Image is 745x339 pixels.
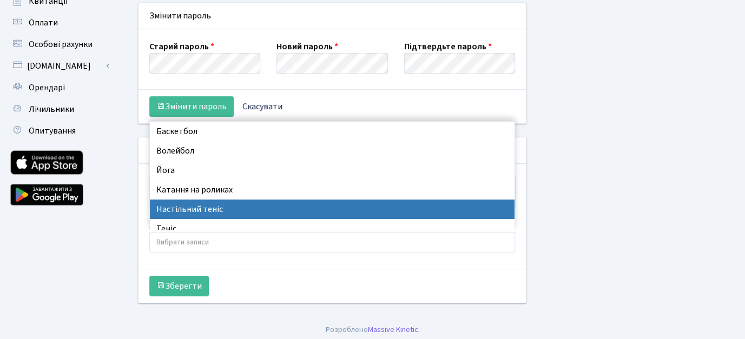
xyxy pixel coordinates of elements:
span: Опитування [29,125,76,137]
label: Підтвердьте пароль [404,40,492,53]
li: Настільний теніс [150,200,515,219]
a: Оплати [5,12,114,34]
a: Орендарі [5,77,114,98]
li: Баскетбол [150,122,515,141]
div: Змінити пароль [139,3,526,29]
span: Орендарі [29,82,65,94]
input: Вибрати записи [150,232,515,252]
label: Новий пароль [276,40,338,53]
a: Massive Kinetic [368,324,418,335]
div: Повідомлення електронною поштою та push-повідомлення [139,137,526,164]
a: Лічильники [5,98,114,120]
span: Особові рахунки [29,38,93,50]
button: Зберегти [149,276,209,296]
label: Старий пароль [149,40,214,53]
li: Теніс [150,219,515,238]
a: [DOMAIN_NAME] [5,55,114,77]
button: Змінити пароль [149,96,234,117]
li: Катання на роликах [150,180,515,200]
span: Оплати [29,17,58,29]
li: Волейбол [150,141,515,161]
span: Лічильники [29,103,74,115]
a: Скасувати [235,96,289,117]
li: Йога [150,161,515,180]
a: Особові рахунки [5,34,114,55]
div: Розроблено . [326,324,420,336]
a: Опитування [5,120,114,142]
